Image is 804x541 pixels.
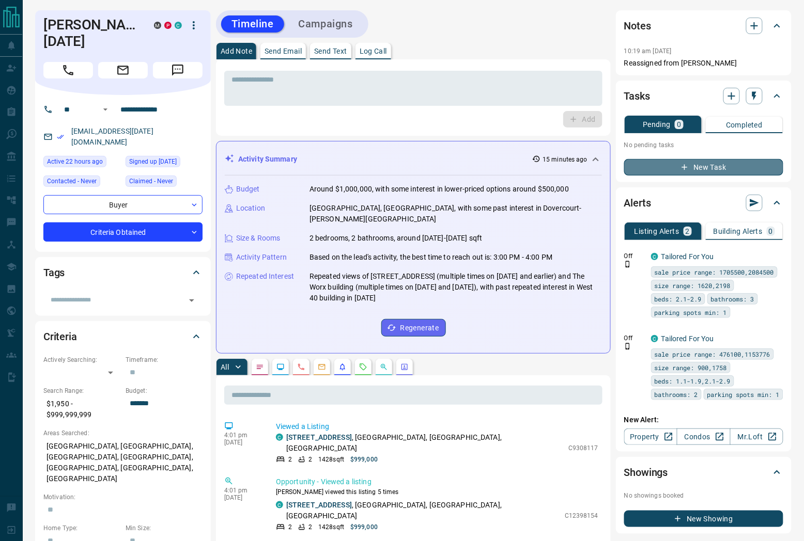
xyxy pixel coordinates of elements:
[624,333,645,343] p: Off
[655,280,731,291] span: size range: 1620,2198
[624,491,783,500] p: No showings booked
[225,150,602,169] div: Activity Summary15 minutes ago
[624,464,668,481] h2: Showings
[126,355,203,364] p: Timeframe:
[286,432,563,454] p: , [GEOGRAPHIC_DATA], [GEOGRAPHIC_DATA], [GEOGRAPHIC_DATA]
[43,386,120,395] p: Search Range:
[276,501,283,508] div: condos.ca
[651,253,658,260] div: condos.ca
[310,184,569,195] p: Around $1,000,000, with some interest in lower-priced options around $500,000
[655,362,727,373] span: size range: 900,1758
[338,363,347,371] svg: Listing Alerts
[43,438,203,487] p: [GEOGRAPHIC_DATA], [GEOGRAPHIC_DATA], [GEOGRAPHIC_DATA], [GEOGRAPHIC_DATA], [GEOGRAPHIC_DATA], [G...
[568,443,598,453] p: C9308117
[288,455,292,464] p: 2
[651,335,658,342] div: condos.ca
[359,363,367,371] svg: Requests
[236,203,265,214] p: Location
[288,15,363,33] button: Campaigns
[43,264,65,281] h2: Tags
[624,84,783,108] div: Tasks
[286,501,352,509] a: [STREET_ADDRESS]
[350,522,378,532] p: $999,000
[308,455,312,464] p: 2
[769,228,773,235] p: 0
[43,395,120,423] p: $1,950 - $999,999,999
[224,432,260,439] p: 4:01 pm
[360,47,387,55] p: Log Call
[276,487,598,497] p: [PERSON_NAME] viewed this listing 5 times
[129,156,177,167] span: Signed up [DATE]
[43,355,120,364] p: Actively Searching:
[624,47,672,55] p: 10:19 am [DATE]
[655,349,770,359] span: sale price range: 476100,1153776
[624,343,631,350] svg: Push Notification Only
[126,523,203,533] p: Min Size:
[624,251,645,261] p: Off
[726,121,763,129] p: Completed
[265,47,302,55] p: Send Email
[43,428,203,438] p: Areas Searched:
[714,228,763,235] p: Building Alerts
[565,511,598,520] p: C12398154
[221,47,252,55] p: Add Note
[310,252,552,263] p: Based on the lead's activity, the best time to reach out is: 3:00 PM - 4:00 PM
[221,15,284,33] button: Timeline
[707,389,780,400] span: parking spots min: 1
[635,228,679,235] p: Listing Alerts
[624,428,677,445] a: Property
[655,267,774,277] span: sale price range: 1705500,2084500
[655,376,731,386] span: beds: 1.1-1.9,2.1-2.9
[43,222,203,242] div: Criteria Obtained
[643,121,671,128] p: Pending
[43,195,203,214] div: Buyer
[164,22,172,29] div: property.ca
[99,103,112,116] button: Open
[43,62,93,78] span: Call
[655,294,702,304] span: beds: 2.1-2.9
[175,22,182,29] div: condos.ca
[286,433,352,441] a: [STREET_ADDRESS]
[624,415,783,425] p: New Alert:
[310,271,602,304] p: Repeated views of [STREET_ADDRESS] (multiple times on [DATE] and earlier) and The Worx building (...
[624,190,783,215] div: Alerts
[126,156,203,170] div: Thu Apr 14 2016
[256,363,264,371] svg: Notes
[236,271,294,282] p: Repeated Interest
[655,307,727,317] span: parking spots min: 1
[276,476,598,487] p: Opportunity - Viewed a listing
[236,252,287,263] p: Activity Pattern
[154,22,161,29] div: mrloft.ca
[71,127,153,146] a: [EMAIL_ADDRESS][DATE][DOMAIN_NAME]
[711,294,754,304] span: bathrooms: 3
[224,487,260,494] p: 4:01 pm
[43,492,203,502] p: Motivation:
[43,260,203,285] div: Tags
[276,434,283,441] div: condos.ca
[624,195,651,211] h2: Alerts
[624,18,651,34] h2: Notes
[310,233,483,244] p: 2 bedrooms, 2 bathrooms, around [DATE]-[DATE] sqft
[310,203,602,225] p: [GEOGRAPHIC_DATA], [GEOGRAPHIC_DATA], with some past interest in Dovercourt-[PERSON_NAME][GEOGRAP...
[98,62,148,78] span: Email
[677,428,730,445] a: Condos
[661,335,714,343] a: Tailored For You
[288,522,292,532] p: 2
[624,460,783,485] div: Showings
[400,363,409,371] svg: Agent Actions
[318,455,344,464] p: 1428 sqft
[126,386,203,395] p: Budget:
[276,421,598,432] p: Viewed a Listing
[624,58,783,69] p: Reassigned from [PERSON_NAME]
[655,389,698,400] span: bathrooms: 2
[677,121,681,128] p: 0
[624,137,783,153] p: No pending tasks
[221,363,229,371] p: All
[297,363,305,371] svg: Calls
[624,511,783,527] button: New Showing
[236,184,260,195] p: Budget
[43,328,77,345] h2: Criteria
[47,156,103,167] span: Active 22 hours ago
[381,319,446,337] button: Regenerate
[624,88,650,104] h2: Tasks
